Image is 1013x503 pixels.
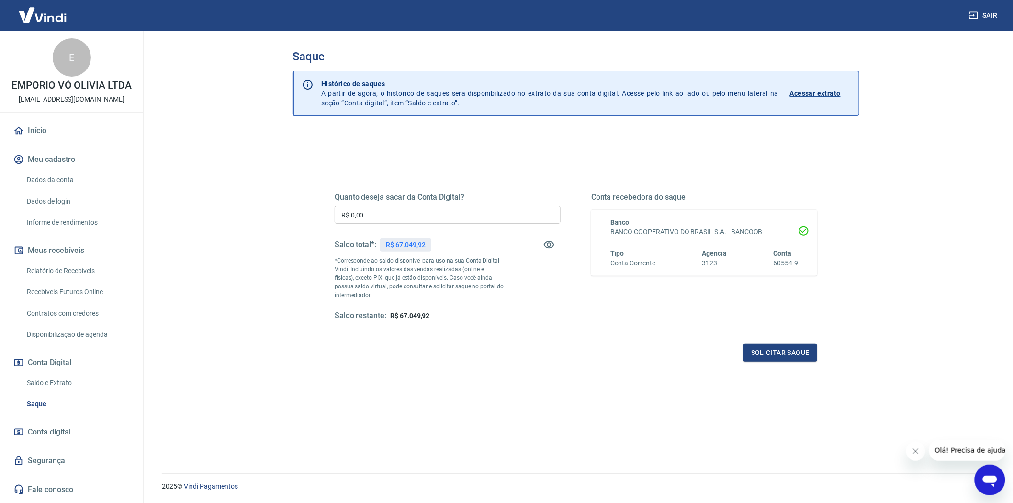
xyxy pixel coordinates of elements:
iframe: Mensagem da empresa [929,440,1005,461]
h6: 60554-9 [773,258,798,268]
a: Início [11,120,132,141]
a: Vindi Pagamentos [184,482,238,490]
span: Conta [773,250,791,257]
span: Conta digital [28,425,71,439]
p: R$ 67.049,92 [386,240,425,250]
a: Informe de rendimentos [23,213,132,232]
h5: Saldo restante: [335,311,386,321]
p: Histórico de saques [321,79,778,89]
div: E [53,38,91,77]
a: Saldo e Extrato [23,373,132,393]
h5: Saldo total*: [335,240,376,250]
p: *Corresponde ao saldo disponível para uso na sua Conta Digital Vindi. Incluindo os valores das ve... [335,256,504,299]
button: Conta Digital [11,352,132,373]
h5: Conta recebedora do saque [591,193,817,202]
h6: Conta Corrente [610,258,655,268]
p: 2025 © [162,481,990,492]
h6: BANCO COOPERATIVO DO BRASIL S.A. - BANCOOB [610,227,798,237]
p: Acessar extrato [790,89,841,98]
button: Meus recebíveis [11,240,132,261]
p: [EMAIL_ADDRESS][DOMAIN_NAME] [19,94,124,104]
a: Disponibilização de agenda [23,325,132,344]
a: Dados da conta [23,170,132,190]
span: Tipo [610,250,624,257]
button: Solicitar saque [743,344,817,362]
p: A partir de agora, o histórico de saques será disponibilizado no extrato da sua conta digital. Ac... [321,79,778,108]
a: Segurança [11,450,132,471]
button: Sair [967,7,1002,24]
h3: Saque [293,50,859,63]
a: Contratos com credores [23,304,132,323]
p: EMPORIO VÓ OLIVIA LTDA [11,80,132,91]
iframe: Fechar mensagem [906,442,925,461]
h5: Quanto deseja sacar da Conta Digital? [335,193,561,202]
a: Acessar extrato [790,79,851,108]
img: Vindi [11,0,74,30]
a: Saque [23,394,132,414]
button: Meu cadastro [11,149,132,170]
span: Olá! Precisa de ajuda? [6,7,80,14]
a: Dados de login [23,192,132,211]
a: Fale conosco [11,479,132,500]
span: R$ 67.049,92 [390,312,429,320]
span: Agência [702,250,727,257]
span: Banco [610,218,630,226]
a: Conta digital [11,422,132,443]
h6: 3123 [702,258,727,268]
iframe: Botão para abrir a janela de mensagens [975,465,1005,495]
a: Recebíveis Futuros Online [23,282,132,302]
a: Relatório de Recebíveis [23,261,132,281]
